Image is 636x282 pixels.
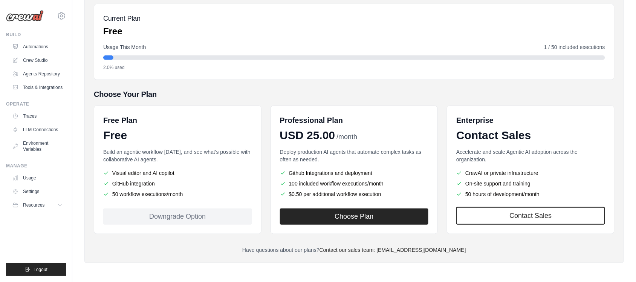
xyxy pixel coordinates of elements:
a: Crew Studio [9,54,66,66]
h5: Current Plan [103,13,141,24]
a: Environment Variables [9,137,66,155]
li: GitHub integration [103,180,252,187]
p: Accelerate and scale Agentic AI adoption across the organization. [456,148,605,163]
h6: Professional Plan [280,115,343,126]
p: Build an agentic workflow [DATE], and see what's possible with collaborative AI agents. [103,148,252,163]
p: Have questions about our plans? [94,246,615,254]
span: Usage This Month [103,43,146,51]
iframe: Chat Widget [598,246,636,282]
a: Contact Sales [456,207,605,225]
button: Choose Plan [280,208,429,225]
button: Logout [6,263,66,276]
a: Traces [9,110,66,122]
span: Logout [34,267,47,273]
li: Visual editor and AI copilot [103,169,252,177]
a: Usage [9,172,66,184]
div: Contact Sales [456,129,605,142]
span: Resources [23,202,44,208]
p: Free [103,25,141,37]
div: Free [103,129,252,142]
h6: Free Plan [103,115,137,126]
a: LLM Connections [9,124,66,136]
li: 100 included workflow executions/month [280,180,429,187]
img: Logo [6,10,44,21]
span: 2.0% used [103,64,125,70]
div: Build [6,32,66,38]
p: Deploy production AI agents that automate complex tasks as often as needed. [280,148,429,163]
div: Operate [6,101,66,107]
a: Agents Repository [9,68,66,80]
div: Downgrade Option [103,208,252,225]
div: Manage [6,163,66,169]
h6: Enterprise [456,115,605,126]
li: 50 workflow executions/month [103,190,252,198]
a: Contact our sales team: [EMAIL_ADDRESS][DOMAIN_NAME] [320,247,466,253]
button: Resources [9,199,66,211]
a: Automations [9,41,66,53]
span: /month [336,132,357,142]
a: Tools & Integrations [9,81,66,93]
h5: Choose Your Plan [94,89,615,100]
li: CrewAI or private infrastructure [456,169,605,177]
li: $0.50 per additional workflow execution [280,190,429,198]
li: Github Integrations and deployment [280,169,429,177]
span: USD 25.00 [280,129,335,142]
li: On-site support and training [456,180,605,187]
li: 50 hours of development/month [456,190,605,198]
span: 1 / 50 included executions [544,43,605,51]
a: Settings [9,185,66,198]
